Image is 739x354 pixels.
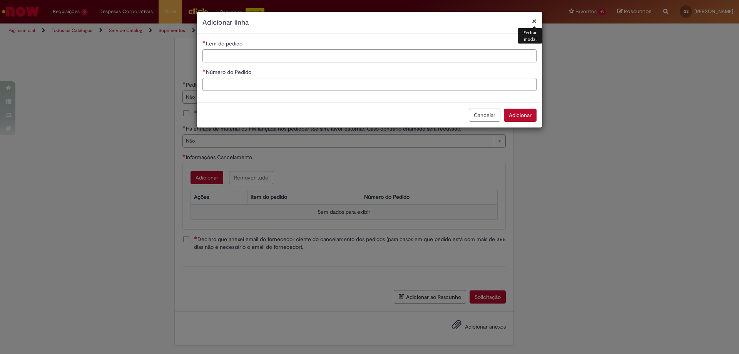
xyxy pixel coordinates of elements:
[532,17,537,25] button: Fechar modal
[202,18,537,28] h2: Adicionar linha
[504,109,537,122] button: Adicionar
[202,69,206,72] span: Necessários
[202,40,206,44] span: Necessários
[518,28,542,44] div: Fechar modal
[202,49,537,62] input: Item do pedido
[206,69,253,75] span: Número do Pedido
[202,78,537,91] input: Número do Pedido
[206,40,244,47] span: Item do pedido
[469,109,500,122] button: Cancelar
